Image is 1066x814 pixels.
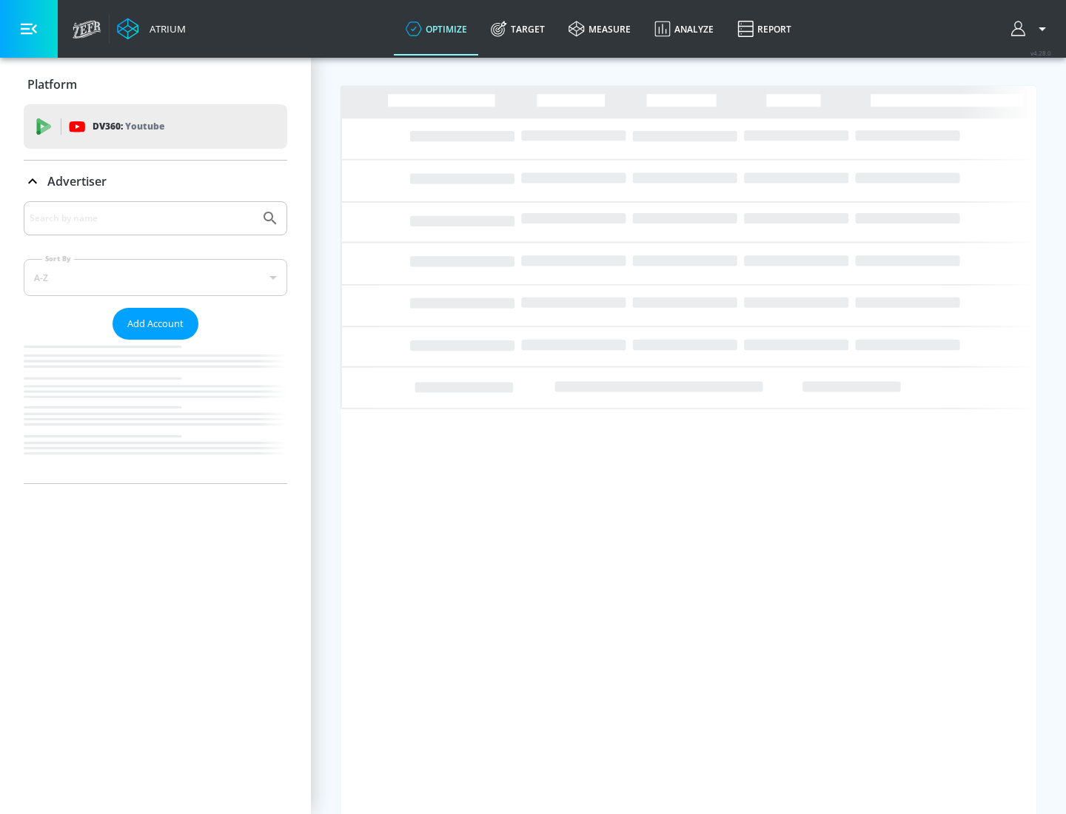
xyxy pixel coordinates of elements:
[557,2,643,55] a: measure
[24,64,287,105] div: Platform
[24,161,287,202] div: Advertiser
[144,22,186,36] div: Atrium
[125,118,164,134] p: Youtube
[479,2,557,55] a: Target
[30,209,254,228] input: Search by name
[27,76,77,92] p: Platform
[47,173,107,189] p: Advertiser
[24,201,287,483] div: Advertiser
[42,254,74,263] label: Sort By
[24,340,287,483] nav: list of Advertiser
[725,2,803,55] a: Report
[643,2,725,55] a: Analyze
[93,118,164,135] p: DV360:
[113,308,198,340] button: Add Account
[24,104,287,149] div: DV360: Youtube
[127,315,184,332] span: Add Account
[394,2,479,55] a: optimize
[117,18,186,40] a: Atrium
[24,259,287,296] div: A-Z
[1030,49,1051,57] span: v 4.28.0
